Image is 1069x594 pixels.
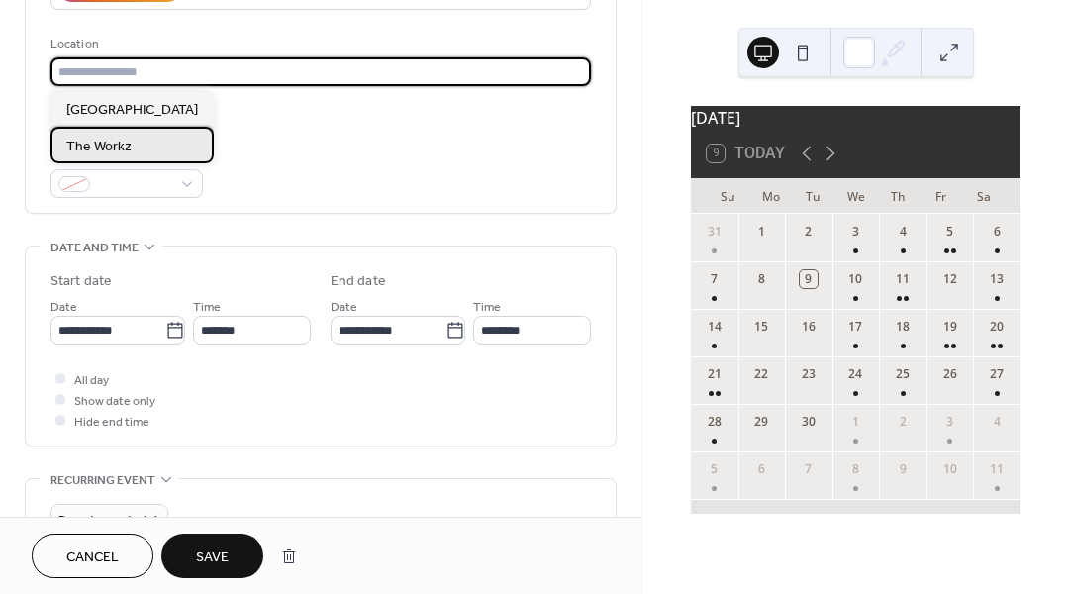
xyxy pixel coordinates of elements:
span: Recurring event [50,470,155,491]
div: Tu [792,178,834,214]
div: 9 [894,460,912,478]
div: 7 [706,270,724,288]
button: Save [161,534,263,578]
div: 28 [706,413,724,431]
div: 13 [988,270,1006,288]
div: 17 [846,318,864,336]
div: 7 [800,460,818,478]
div: 25 [894,365,912,383]
div: 3 [941,413,959,431]
div: 6 [988,223,1006,241]
div: Th [877,178,920,214]
div: We [834,178,877,214]
div: 15 [752,318,770,336]
div: 30 [800,413,818,431]
span: Do not repeat [58,509,133,532]
div: 11 [894,270,912,288]
span: Date [331,297,357,318]
span: Time [193,297,221,318]
button: Cancel [32,534,153,578]
div: 2 [800,223,818,241]
div: 9 [800,270,818,288]
div: 31 [706,223,724,241]
span: All day [74,370,109,391]
div: Mo [749,178,792,214]
div: 1 [752,223,770,241]
div: 29 [752,413,770,431]
div: 10 [846,270,864,288]
div: 16 [800,318,818,336]
div: Fr [920,178,962,214]
div: End date [331,271,386,292]
div: Event color [50,146,199,166]
span: Time [473,297,501,318]
div: 26 [941,365,959,383]
div: 23 [800,365,818,383]
div: 20 [988,318,1006,336]
div: Sa [962,178,1005,214]
div: 11 [988,460,1006,478]
div: 8 [846,460,864,478]
div: 1 [846,413,864,431]
div: 3 [846,223,864,241]
div: 8 [752,270,770,288]
div: 24 [846,365,864,383]
div: 10 [941,460,959,478]
span: Show date only [74,391,155,412]
div: 14 [706,318,724,336]
div: [DATE] [691,106,1020,130]
div: 22 [752,365,770,383]
div: Location [50,34,587,54]
span: Date [50,297,77,318]
div: 2 [894,413,912,431]
div: 27 [988,365,1006,383]
span: Cancel [66,547,119,568]
div: Start date [50,271,112,292]
div: 5 [941,223,959,241]
span: [GEOGRAPHIC_DATA] [66,100,198,121]
div: 21 [706,365,724,383]
div: 19 [941,318,959,336]
div: Su [707,178,749,214]
div: 6 [752,460,770,478]
div: 5 [706,460,724,478]
div: 4 [894,223,912,241]
span: Save [196,547,229,568]
span: Hide end time [74,412,149,433]
div: 18 [894,318,912,336]
div: 12 [941,270,959,288]
div: 4 [988,413,1006,431]
span: Date and time [50,238,139,258]
span: The Workz [66,137,132,157]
